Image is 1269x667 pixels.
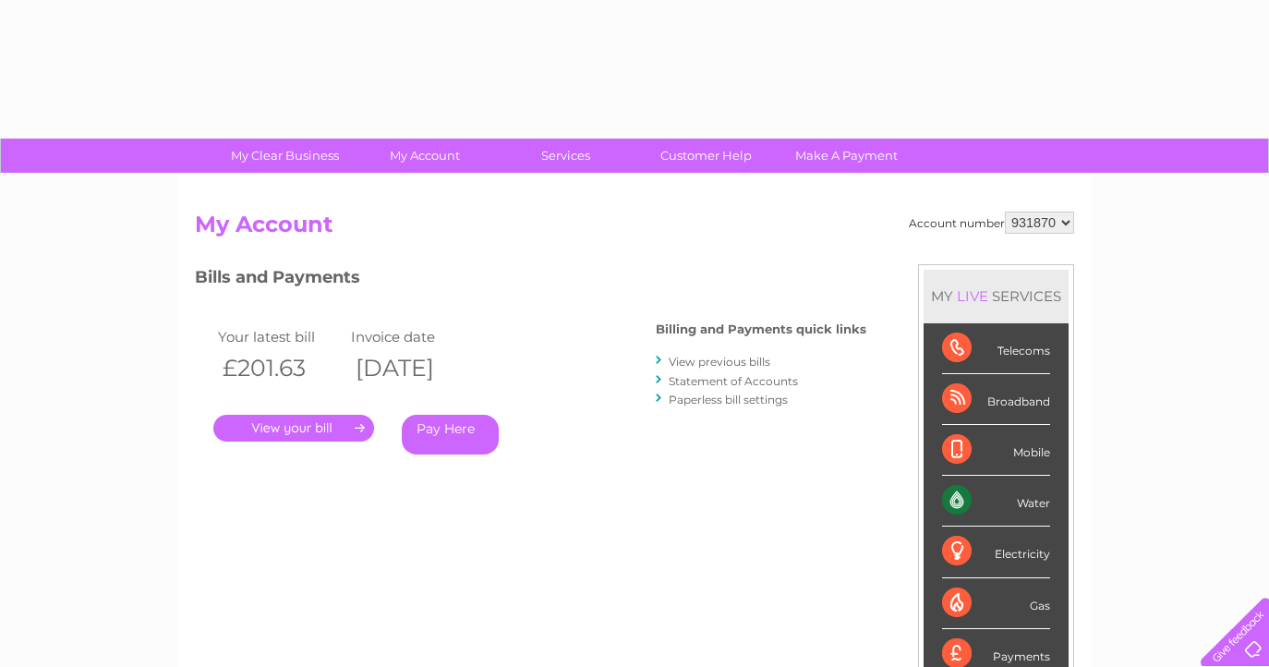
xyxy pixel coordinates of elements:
[953,287,992,305] div: LIVE
[669,374,798,388] a: Statement of Accounts
[770,139,923,173] a: Make A Payment
[909,212,1074,234] div: Account number
[213,324,346,349] td: Your latest bill
[209,139,361,173] a: My Clear Business
[669,393,788,406] a: Paperless bill settings
[402,415,499,455] a: Pay Here
[942,323,1050,374] div: Telecoms
[942,425,1050,476] div: Mobile
[656,322,866,336] h4: Billing and Payments quick links
[942,476,1050,527] div: Water
[630,139,782,173] a: Customer Help
[942,578,1050,629] div: Gas
[213,415,374,442] a: .
[924,270,1069,322] div: MY SERVICES
[195,264,866,297] h3: Bills and Payments
[346,349,479,387] th: [DATE]
[942,527,1050,577] div: Electricity
[669,355,770,369] a: View previous bills
[213,349,346,387] th: £201.63
[942,374,1050,425] div: Broadband
[349,139,502,173] a: My Account
[195,212,1074,247] h2: My Account
[489,139,642,173] a: Services
[346,324,479,349] td: Invoice date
